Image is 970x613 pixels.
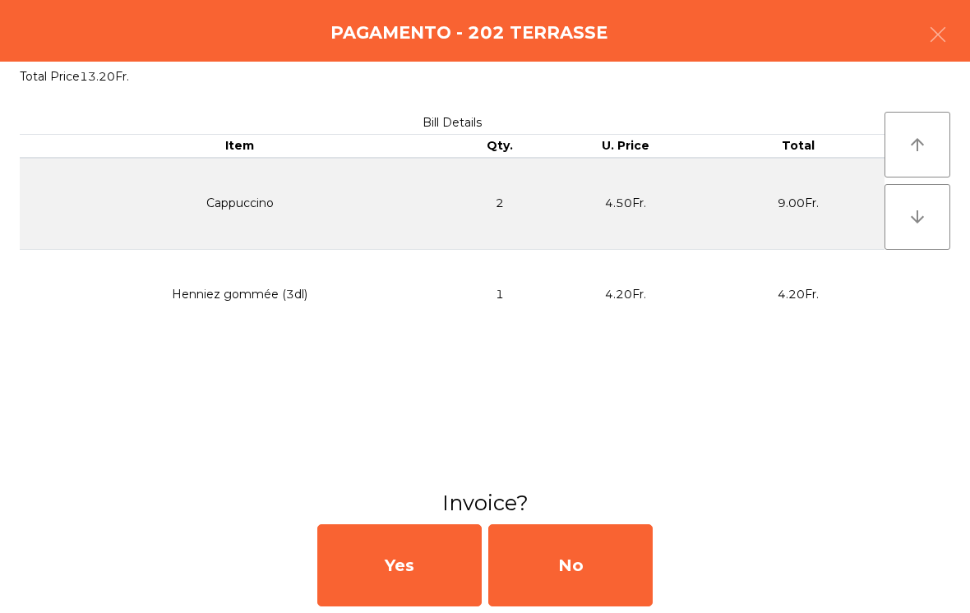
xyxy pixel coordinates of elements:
td: 9.00Fr. [712,158,885,250]
button: arrow_upward [885,112,950,177]
span: 13.20Fr. [80,69,129,84]
td: Henniez gommée (3dl) [20,249,460,339]
span: Bill Details [423,115,482,130]
td: 4.20Fr. [539,249,712,339]
td: Cappuccino [20,158,460,250]
i: arrow_downward [908,207,927,227]
td: 4.20Fr. [712,249,885,339]
div: Yes [317,524,482,606]
td: 2 [460,158,539,250]
th: Qty. [460,135,539,158]
th: Item [20,135,460,158]
button: arrow_downward [885,184,950,250]
th: Total [712,135,885,158]
td: 1 [460,249,539,339]
div: No [488,524,653,606]
h4: Pagamento - 202 TERRASSE [330,21,607,45]
th: U. Price [539,135,712,158]
i: arrow_upward [908,135,927,154]
span: Total Price [20,69,80,84]
h3: Invoice? [12,488,958,518]
td: 4.50Fr. [539,158,712,250]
